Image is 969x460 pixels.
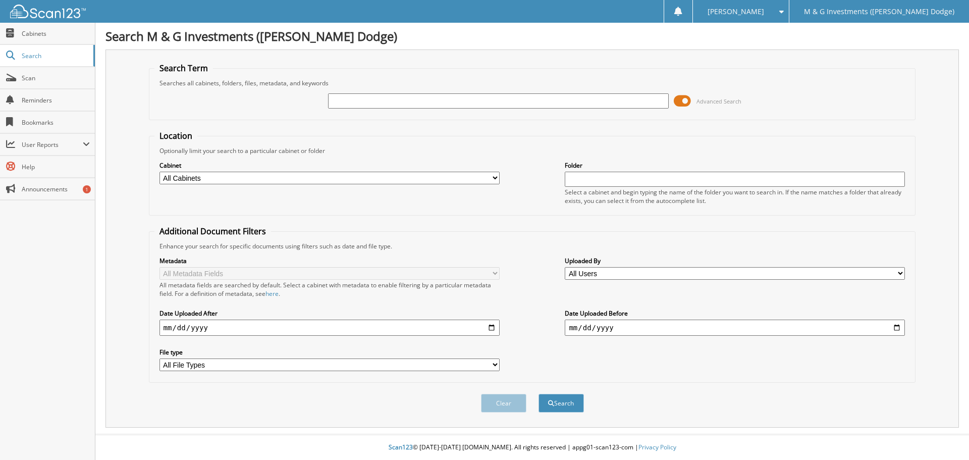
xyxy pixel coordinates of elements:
h1: Search M & G Investments ([PERSON_NAME] Dodge) [105,28,959,44]
label: Date Uploaded After [159,309,500,318]
span: M & G Investments ([PERSON_NAME] Dodge) [804,9,954,15]
div: All metadata fields are searched by default. Select a cabinet with metadata to enable filtering b... [159,281,500,298]
label: Cabinet [159,161,500,170]
div: 1 [83,185,91,193]
a: here [265,289,279,298]
div: Select a cabinet and begin typing the name of the folder you want to search in. If the name match... [565,188,905,205]
label: Date Uploaded Before [565,309,905,318]
div: Searches all cabinets, folders, files, metadata, and keywords [154,79,910,87]
span: Reminders [22,96,90,105]
button: Search [539,394,584,413]
div: © [DATE]-[DATE] [DOMAIN_NAME]. All rights reserved | appg01-scan123-com | [95,435,969,460]
span: Announcements [22,185,90,193]
button: Clear [481,394,526,413]
span: Search [22,52,88,60]
span: Bookmarks [22,118,90,127]
label: Uploaded By [565,257,905,265]
div: Optionally limit your search to a particular cabinet or folder [154,146,910,155]
input: end [565,320,905,336]
legend: Location [154,130,197,141]
legend: Search Term [154,63,213,74]
img: scan123-logo-white.svg [10,5,86,18]
input: start [159,320,500,336]
span: User Reports [22,140,83,149]
a: Privacy Policy [638,443,676,451]
span: Scan123 [389,443,413,451]
legend: Additional Document Filters [154,226,271,237]
span: [PERSON_NAME] [708,9,764,15]
label: Folder [565,161,905,170]
span: Scan [22,74,90,82]
label: Metadata [159,257,500,265]
label: File type [159,348,500,356]
span: Cabinets [22,29,90,38]
span: Advanced Search [696,97,741,105]
span: Help [22,163,90,171]
div: Enhance your search for specific documents using filters such as date and file type. [154,242,910,250]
